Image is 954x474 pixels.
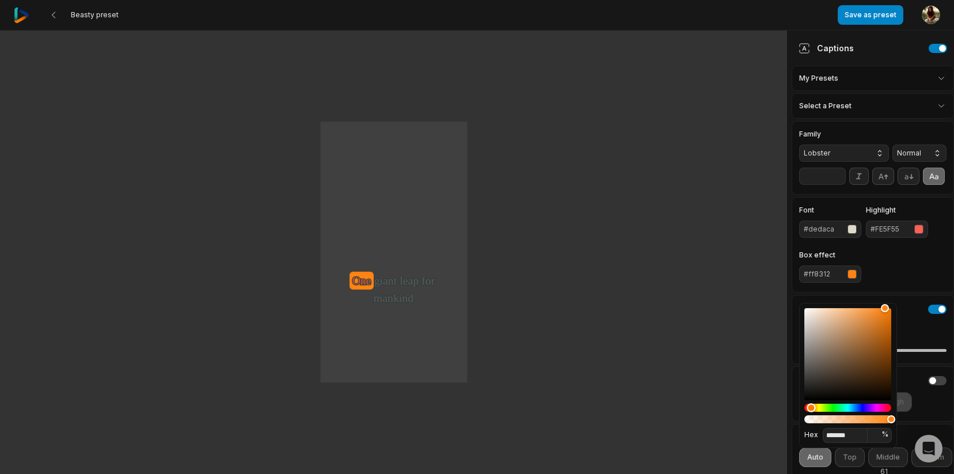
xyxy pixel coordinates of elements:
[799,266,861,283] button: #ff8312
[804,415,891,423] div: Alpha
[799,221,861,238] button: #dedaca
[911,448,952,467] button: Bottom
[892,145,947,162] button: Normal
[804,404,891,412] div: Hue
[804,148,866,158] span: Lobster
[804,269,843,279] div: #ff8312
[866,221,928,238] button: #FE5F55
[14,7,29,23] img: reap
[897,148,923,158] span: Normal
[799,252,861,259] label: Box effect
[799,145,889,162] button: Lobster
[799,207,861,214] label: Font
[866,207,928,214] label: Highlight
[882,430,888,439] span: %
[838,5,903,25] button: Save as preset
[792,66,954,91] div: My Presets
[799,448,831,467] button: Auto
[804,224,843,234] div: #dedaca
[71,10,119,20] span: Beasty preset
[835,448,865,467] button: Top
[804,430,818,439] span: Hex
[792,93,954,119] div: Select a Preset
[871,224,910,234] div: #FE5F55
[868,448,908,467] button: Middle
[799,131,889,138] label: Family
[804,308,891,400] div: Color
[799,42,854,54] div: Captions
[915,435,942,462] div: Open Intercom Messenger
